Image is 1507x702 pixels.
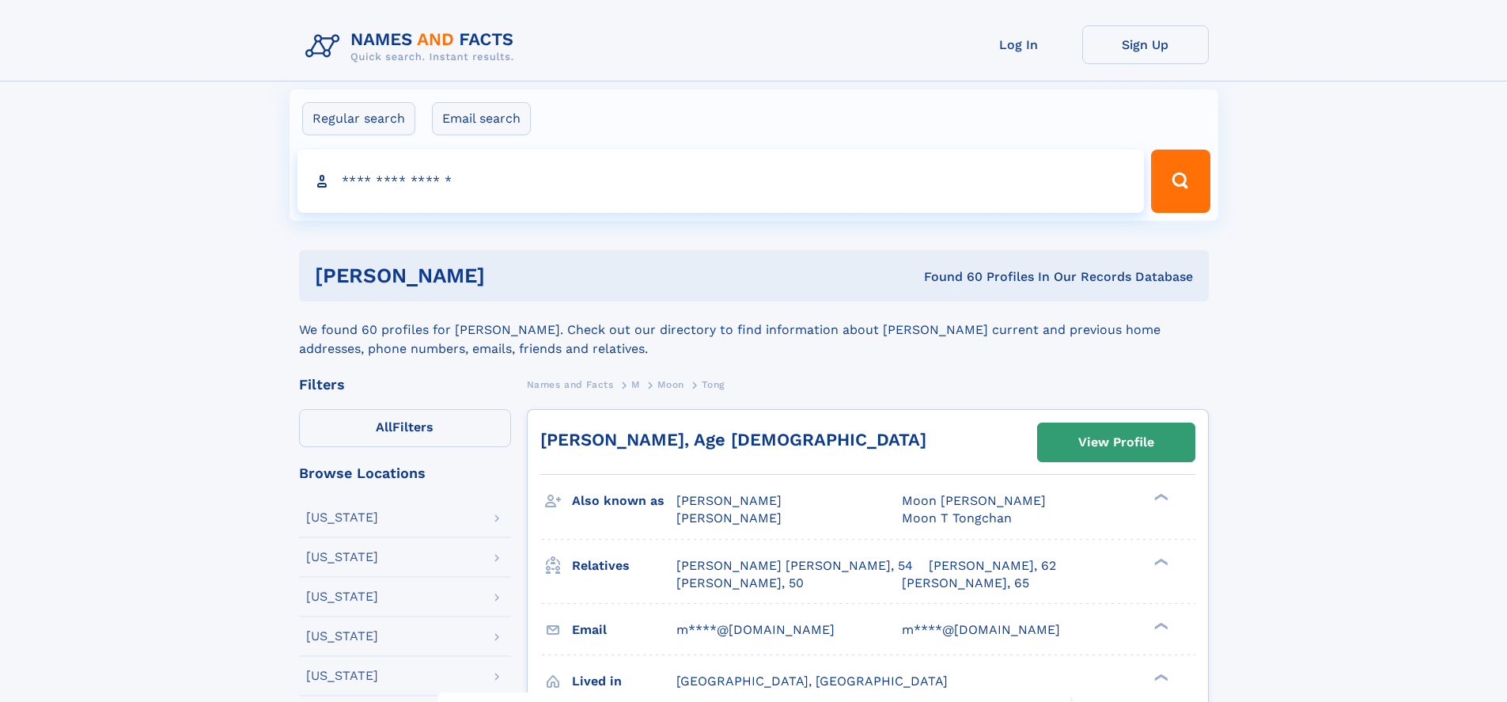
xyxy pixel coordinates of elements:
[929,557,1056,575] a: [PERSON_NAME], 62
[1151,150,1210,213] button: Search Button
[956,25,1082,64] a: Log In
[299,466,511,480] div: Browse Locations
[676,674,948,689] span: [GEOGRAPHIC_DATA], [GEOGRAPHIC_DATA]
[572,488,676,514] h3: Also known as
[299,409,511,447] label: Filters
[1082,25,1209,64] a: Sign Up
[657,374,683,394] a: Moon
[540,430,926,450] a: [PERSON_NAME], Age [DEMOGRAPHIC_DATA]
[631,379,640,390] span: M
[302,102,415,135] label: Regular search
[657,379,683,390] span: Moon
[306,590,378,603] div: [US_STATE]
[306,551,378,563] div: [US_STATE]
[676,557,913,575] a: [PERSON_NAME] [PERSON_NAME], 54
[306,511,378,524] div: [US_STATE]
[704,268,1193,286] div: Found 60 Profiles In Our Records Database
[299,25,527,68] img: Logo Names and Facts
[306,630,378,643] div: [US_STATE]
[376,419,392,434] span: All
[1150,556,1169,567] div: ❯
[315,266,705,286] h1: [PERSON_NAME]
[306,670,378,682] div: [US_STATE]
[297,150,1145,213] input: search input
[527,374,614,394] a: Names and Facts
[676,510,782,526] span: [PERSON_NAME]
[902,493,1046,508] span: Moon [PERSON_NAME]
[1038,423,1195,461] a: View Profile
[902,575,1029,592] a: [PERSON_NAME], 65
[1078,424,1154,461] div: View Profile
[572,668,676,695] h3: Lived in
[702,379,724,390] span: Tong
[572,617,676,643] h3: Email
[572,552,676,579] h3: Relatives
[676,493,782,508] span: [PERSON_NAME]
[299,302,1209,359] div: We found 60 profiles for [PERSON_NAME]. Check out our directory to find information about [PERSON...
[631,374,640,394] a: M
[432,102,531,135] label: Email search
[1150,672,1169,682] div: ❯
[299,378,511,392] div: Filters
[1150,620,1169,631] div: ❯
[676,575,804,592] a: [PERSON_NAME], 50
[1150,492,1169,503] div: ❯
[902,510,1012,526] span: Moon T Tongchan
